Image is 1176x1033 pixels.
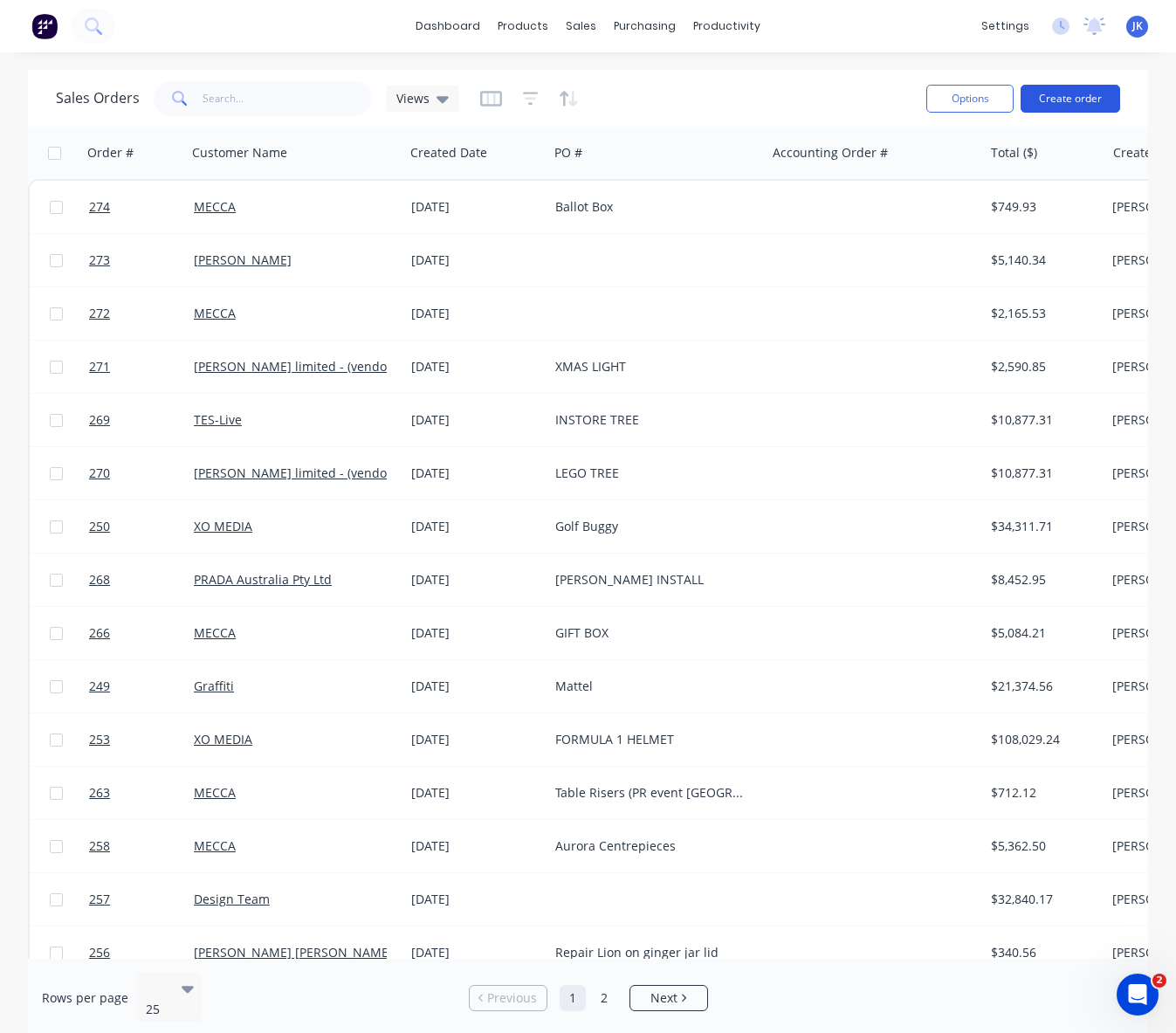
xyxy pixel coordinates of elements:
[991,251,1093,269] div: $5,140.34
[194,891,270,907] a: Design Team
[146,1001,167,1018] div: 25
[410,144,487,162] div: Created Date
[973,13,1038,39] div: settings
[555,784,749,802] div: Table Risers (PR event [GEOGRAPHIC_DATA])
[1021,85,1120,113] button: Create order
[991,358,1093,375] div: $2,590.85
[684,13,769,39] div: productivity
[89,784,110,802] span: 263
[194,411,242,428] a: TES-Live
[89,305,110,322] span: 272
[89,731,110,748] span: 253
[411,198,541,216] div: [DATE]
[991,571,1093,589] div: $8,452.95
[411,518,541,535] div: [DATE]
[411,411,541,429] div: [DATE]
[89,571,110,589] span: 268
[194,518,252,534] a: XO MEDIA
[411,731,541,748] div: [DATE]
[194,465,456,481] a: [PERSON_NAME] limited - (vendor #7008950)
[56,90,140,107] h1: Sales Orders
[194,944,492,961] a: [PERSON_NAME] [PERSON_NAME] Australia Pty Ltd
[31,13,58,39] img: Factory
[194,571,332,588] a: PRADA Australia Pty Ltd
[89,411,110,429] span: 269
[560,985,586,1011] a: Page 1 is your current page
[42,989,128,1007] span: Rows per page
[89,341,194,393] a: 271
[555,624,749,642] div: GIFT BOX
[89,394,194,446] a: 269
[411,784,541,802] div: [DATE]
[194,784,236,801] a: MECCA
[554,144,582,162] div: PO #
[89,358,110,375] span: 271
[89,820,194,872] a: 258
[630,989,707,1007] a: Next page
[89,465,110,482] span: 270
[926,85,1014,113] button: Options
[89,660,194,713] a: 249
[89,837,110,855] span: 258
[89,873,194,926] a: 257
[411,837,541,855] div: [DATE]
[194,731,252,747] a: XO MEDIA
[192,144,287,162] div: Customer Name
[87,144,134,162] div: Order #
[773,144,888,162] div: Accounting Order #
[411,358,541,375] div: [DATE]
[411,624,541,642] div: [DATE]
[489,13,557,39] div: products
[407,13,489,39] a: dashboard
[1152,974,1166,988] span: 2
[89,891,110,908] span: 257
[396,89,430,107] span: Views
[89,500,194,553] a: 250
[194,678,234,694] a: Graffiti
[605,13,684,39] div: purchasing
[991,678,1093,695] div: $21,374.56
[555,518,749,535] div: Golf Buggy
[991,784,1093,802] div: $712.12
[194,624,236,641] a: MECCA
[89,234,194,286] a: 273
[89,181,194,233] a: 274
[89,554,194,606] a: 268
[89,518,110,535] span: 250
[411,571,541,589] div: [DATE]
[194,837,236,854] a: MECCA
[194,305,236,321] a: MECCA
[991,891,1093,908] div: $32,840.17
[89,447,194,499] a: 270
[89,624,110,642] span: 266
[555,944,749,961] div: Repair Lion on ginger jar lid
[89,713,194,766] a: 253
[203,81,373,116] input: Search...
[991,144,1037,162] div: Total ($)
[555,465,749,482] div: LEGO TREE
[89,607,194,659] a: 266
[555,571,749,589] div: [PERSON_NAME] INSTALL
[89,198,110,216] span: 274
[991,624,1093,642] div: $5,084.21
[991,411,1093,429] div: $10,877.31
[194,251,292,268] a: [PERSON_NAME]
[555,198,749,216] div: Ballot Box
[411,305,541,322] div: [DATE]
[650,989,677,1007] span: Next
[89,287,194,340] a: 272
[194,358,456,375] a: [PERSON_NAME] limited - (vendor #7008950)
[991,518,1093,535] div: $34,311.71
[411,678,541,695] div: [DATE]
[991,837,1093,855] div: $5,362.50
[991,305,1093,322] div: $2,165.53
[1132,18,1143,34] span: JK
[462,985,715,1011] ul: Pagination
[991,944,1093,961] div: $340.56
[89,944,110,961] span: 256
[991,731,1093,748] div: $108,029.24
[194,198,236,215] a: MECCA
[411,891,541,908] div: [DATE]
[557,13,605,39] div: sales
[89,926,194,979] a: 256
